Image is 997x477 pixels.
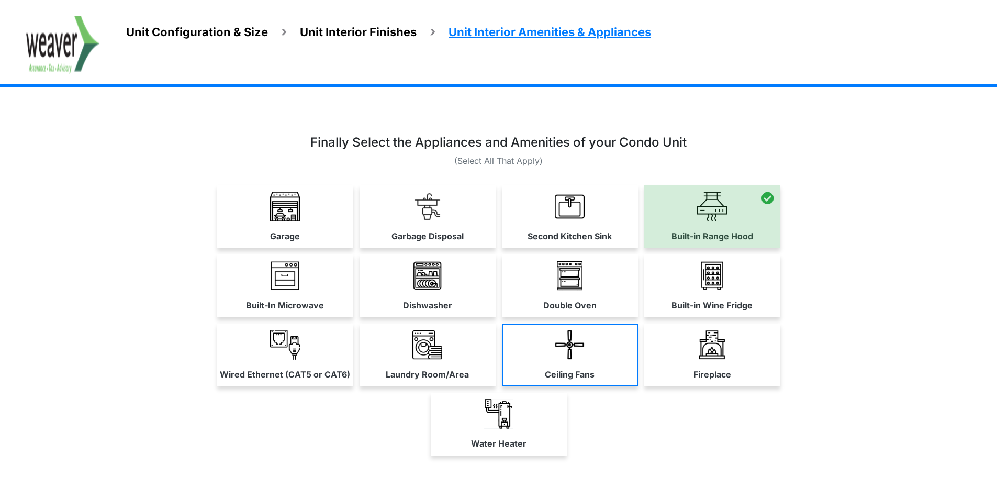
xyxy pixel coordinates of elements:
[310,135,687,150] h3: Finally Select the Appliances and Amenities of your Condo Unit
[246,299,324,312] label: Built-In Microwave
[403,299,452,312] label: Dishwasher
[671,299,753,312] label: Built-in Wine Fridge
[270,261,300,291] img: built-In-microwave.png
[693,368,731,381] label: Fireplace
[697,330,727,360] img: Fireplace_Icon.png
[412,192,442,221] img: Garbage_Disposal.png
[26,16,100,74] img: spp logo
[270,330,300,360] img: home-wired-CAT5-CAT6.png
[412,330,442,360] img: laundry-room_5OBHpJr.png
[555,192,585,221] img: second-kitchen-sink_tKaxt2I.png
[270,230,300,242] label: Garage
[126,25,268,39] span: Unit Configuration & Size
[412,261,442,291] img: dishwasher.png
[270,192,300,221] img: garage-detached_n5XMoWg_se3B6pt.png
[697,261,727,291] img: built-in-wine-fridge.png
[386,368,469,381] label: Laundry Room/Area
[555,330,585,360] img: ceiling_fan.png
[300,25,417,39] span: Unit Interior Finishes
[484,399,513,429] img: water_heater_Ts5pyyV.PNG
[220,368,350,381] label: Wired Ethernet (CAT5 or CAT6)
[528,230,612,242] label: Second Kitchen Sink
[555,261,585,291] img: Double_Oven_Icon_4.png
[449,25,651,39] span: Unit Interior Amenities & Appliances
[545,368,595,381] label: Ceiling Fans
[543,299,597,312] label: Double Oven
[391,230,464,242] label: Garbage Disposal
[150,154,848,167] p: (Select All That Apply)
[471,437,526,450] label: Water Heater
